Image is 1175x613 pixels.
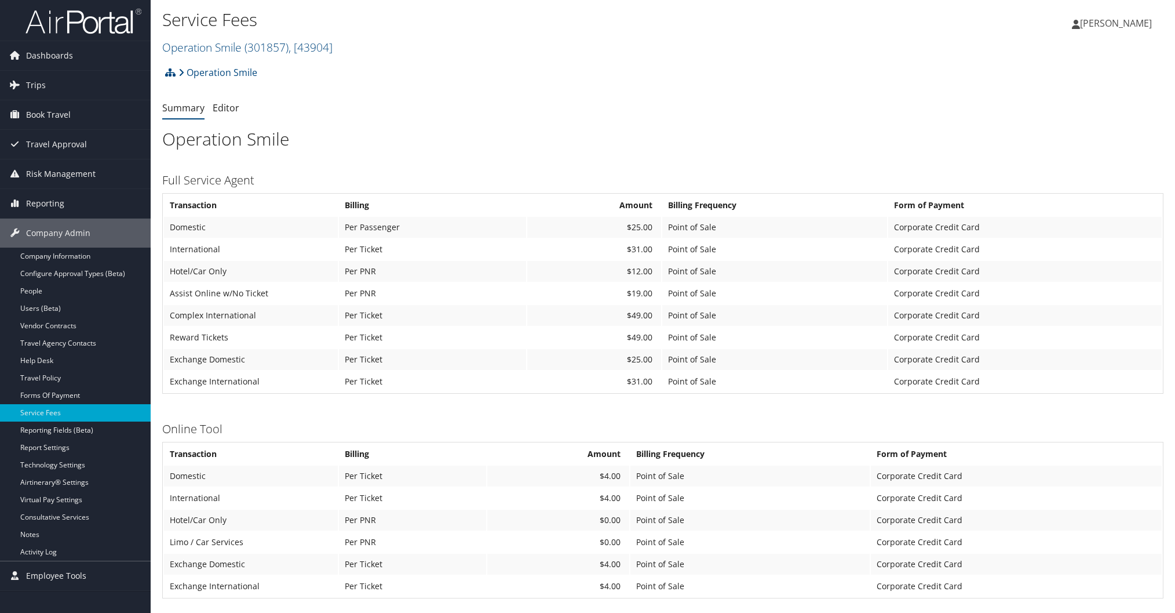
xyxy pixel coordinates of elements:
[162,101,205,114] a: Summary
[888,327,1162,348] td: Corporate Credit Card
[213,101,239,114] a: Editor
[164,327,338,348] td: Reward Tickets
[162,172,1163,188] h3: Full Service Agent
[527,261,661,282] td: $12.00
[888,217,1162,238] td: Corporate Credit Card
[630,532,870,553] td: Point of Sale
[26,130,87,159] span: Travel Approval
[164,466,338,487] td: Domestic
[164,283,338,304] td: Assist Online w/No Ticket
[164,488,338,509] td: International
[871,466,1162,487] td: Corporate Credit Card
[339,195,526,216] th: Billing
[888,371,1162,392] td: Corporate Credit Card
[871,532,1162,553] td: Corporate Credit Card
[339,466,486,487] td: Per Ticket
[871,444,1162,465] th: Form of Payment
[487,576,629,597] td: $4.00
[339,327,526,348] td: Per Ticket
[888,305,1162,326] td: Corporate Credit Card
[25,8,141,35] img: airportal-logo.png
[527,305,661,326] td: $49.00
[162,127,1163,151] h1: Operation Smile
[164,532,338,553] td: Limo / Car Services
[888,261,1162,282] td: Corporate Credit Card
[26,71,46,100] span: Trips
[339,510,486,531] td: Per PNR
[662,327,887,348] td: Point of Sale
[662,283,887,304] td: Point of Sale
[339,371,526,392] td: Per Ticket
[871,576,1162,597] td: Corporate Credit Card
[662,349,887,370] td: Point of Sale
[630,576,870,597] td: Point of Sale
[164,576,338,597] td: Exchange International
[487,466,629,487] td: $4.00
[1072,6,1163,41] a: [PERSON_NAME]
[630,510,870,531] td: Point of Sale
[162,39,333,55] a: Operation Smile
[339,217,526,238] td: Per Passenger
[289,39,333,55] span: , [ 43904 ]
[178,61,257,84] a: Operation Smile
[630,554,870,575] td: Point of Sale
[527,283,661,304] td: $19.00
[662,305,887,326] td: Point of Sale
[630,488,870,509] td: Point of Sale
[26,41,73,70] span: Dashboards
[164,195,338,216] th: Transaction
[487,510,629,531] td: $0.00
[164,305,338,326] td: Complex International
[487,554,629,575] td: $4.00
[26,561,86,590] span: Employee Tools
[527,217,661,238] td: $25.00
[630,466,870,487] td: Point of Sale
[26,100,71,129] span: Book Travel
[162,421,1163,437] h3: Online Tool
[527,239,661,260] td: $31.00
[339,488,486,509] td: Per Ticket
[1080,17,1152,30] span: [PERSON_NAME]
[662,261,887,282] td: Point of Sale
[527,327,661,348] td: $49.00
[487,532,629,553] td: $0.00
[871,510,1162,531] td: Corporate Credit Card
[162,8,830,32] h1: Service Fees
[339,576,486,597] td: Per Ticket
[164,371,338,392] td: Exchange International
[487,488,629,509] td: $4.00
[339,239,526,260] td: Per Ticket
[339,554,486,575] td: Per Ticket
[527,349,661,370] td: $25.00
[26,189,64,218] span: Reporting
[245,39,289,55] span: ( 301857 )
[888,349,1162,370] td: Corporate Credit Card
[339,444,486,465] th: Billing
[164,217,338,238] td: Domestic
[339,305,526,326] td: Per Ticket
[527,371,661,392] td: $31.00
[26,159,96,188] span: Risk Management
[164,444,338,465] th: Transaction
[164,554,338,575] td: Exchange Domestic
[630,444,870,465] th: Billing Frequency
[164,261,338,282] td: Hotel/Car Only
[662,371,887,392] td: Point of Sale
[888,283,1162,304] td: Corporate Credit Card
[888,239,1162,260] td: Corporate Credit Card
[662,195,887,216] th: Billing Frequency
[164,239,338,260] td: International
[662,239,887,260] td: Point of Sale
[871,554,1162,575] td: Corporate Credit Card
[339,261,526,282] td: Per PNR
[339,349,526,370] td: Per Ticket
[527,195,661,216] th: Amount
[26,219,90,248] span: Company Admin
[339,283,526,304] td: Per PNR
[662,217,887,238] td: Point of Sale
[888,195,1162,216] th: Form of Payment
[164,349,338,370] td: Exchange Domestic
[871,488,1162,509] td: Corporate Credit Card
[339,532,486,553] td: Per PNR
[164,510,338,531] td: Hotel/Car Only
